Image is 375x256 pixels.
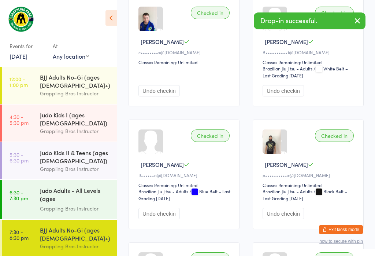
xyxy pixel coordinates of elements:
div: Any location [53,52,89,60]
time: 7:30 - 8:30 pm [10,229,29,241]
button: how to secure with pin [319,239,363,244]
div: Grappling Bros Instructor [40,165,111,173]
div: Checked in [191,129,230,142]
time: 6:30 - 7:30 pm [10,189,28,201]
div: p••••••••••x@[DOMAIN_NAME] [263,172,356,178]
div: Brazilian Jiu Jitsu - Adults [138,188,188,194]
div: BJJ Adults No-Gi (ages [DEMOGRAPHIC_DATA]+) [40,226,111,242]
div: c••••••••s@[DOMAIN_NAME] [138,49,232,55]
time: 4:30 - 5:30 pm [10,114,29,125]
span: [PERSON_NAME] [265,38,308,45]
time: 5:30 - 6:30 pm [10,151,29,163]
a: 6:30 -7:30 pmJudo Adults - All Levels (ages [DEMOGRAPHIC_DATA]+)Grappling Bros Instructor [2,180,117,219]
div: Events for [10,40,45,52]
div: Grappling Bros Instructor [40,127,111,135]
div: Drop-in successful. [254,12,365,29]
div: Brazilian Jiu Jitsu - Adults [263,188,312,194]
span: [PERSON_NAME] [141,161,184,168]
a: 5:30 -6:30 pmJudo Kids II & Teens (ages [DEMOGRAPHIC_DATA])Grappling Bros Instructor [2,142,117,179]
div: BJJ Adults No-Gi (ages [DEMOGRAPHIC_DATA]+) [40,73,111,89]
div: Brazilian Jiu Jitsu - Adults [263,65,312,72]
button: Undo checkin [138,85,180,96]
button: Exit kiosk mode [319,225,363,234]
div: Classes Remaining: Unlimited [263,59,356,65]
div: Checked in [191,7,230,19]
div: Checked in [315,7,354,19]
div: Judo Kids II & Teens (ages [DEMOGRAPHIC_DATA]) [40,149,111,165]
button: Undo checkin [138,208,180,219]
div: Classes Remaining: Unlimited [138,182,232,188]
button: Undo checkin [263,85,304,96]
div: At [53,40,89,52]
div: Classes Remaining: Unlimited [263,182,356,188]
div: Judo Adults - All Levels (ages [DEMOGRAPHIC_DATA]+) [40,186,111,204]
div: Grappling Bros Instructor [40,242,111,250]
div: Judo Kids I (ages [DEMOGRAPHIC_DATA]) [40,111,111,127]
a: 12:00 -1:00 pmBJJ Adults No-Gi (ages [DEMOGRAPHIC_DATA]+)Grappling Bros Instructor [2,67,117,104]
div: Checked in [315,129,354,142]
div: Grappling Bros Instructor [40,89,111,98]
img: image1611728926.png [138,7,157,31]
div: Classes Remaining: Unlimited [138,59,232,65]
img: image1605315356.png [263,129,281,154]
a: [DATE] [10,52,27,60]
span: [PERSON_NAME] [265,161,308,168]
div: B••••••••••1@[DOMAIN_NAME] [263,49,356,55]
a: 4:30 -5:30 pmJudo Kids I (ages [DEMOGRAPHIC_DATA])Grappling Bros Instructor [2,105,117,142]
div: Grappling Bros Instructor [40,204,111,213]
img: Grappling Bros Wollongong [7,6,35,33]
time: 12:00 - 1:00 pm [10,76,28,88]
span: [PERSON_NAME] [141,38,184,45]
button: Undo checkin [263,208,304,219]
div: R••••••o@[DOMAIN_NAME] [138,172,232,178]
